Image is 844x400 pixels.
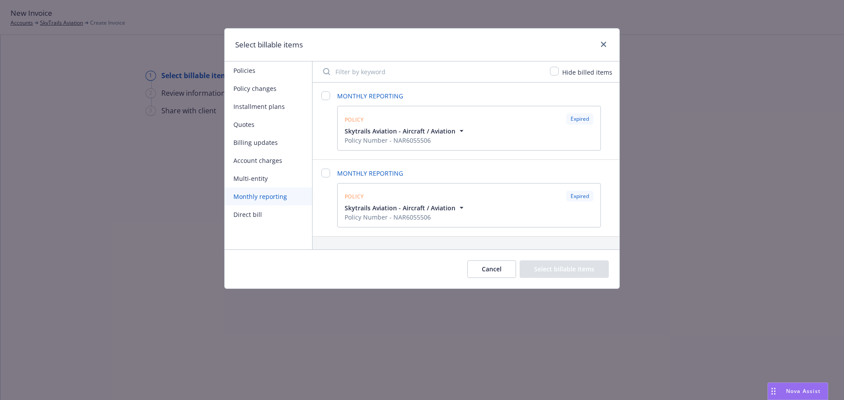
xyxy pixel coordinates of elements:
button: Quotes [225,115,312,133]
button: Nova Assist [768,382,828,400]
span: Hide billed items [562,68,612,76]
span: Policy Number - NAR6055506 [345,213,466,222]
a: close [598,39,609,50]
span: Nova Assist [786,387,821,395]
h1: Select billable items [235,39,303,50]
button: Skytrails Aviation - Aircraft / Aviation [345,203,466,213]
button: Direct bill [225,205,312,223]
span: Skytrails Aviation - Aircraft / Aviation [345,126,455,136]
button: Multi-entity [225,169,312,187]
span: MONTHLY REPORTING [337,169,601,178]
button: Installment plans [225,97,312,115]
div: Drag to move [768,383,779,400]
button: Skytrails Aviation - Aircraft / Aviation [345,126,466,136]
div: Expired [566,113,593,124]
button: Cancel [467,260,516,278]
span: Policy Number - NAR6055506 [345,136,466,145]
button: Monthly reporting [225,187,312,205]
button: Policy changes [225,79,312,97]
span: Policy [345,116,364,123]
span: Policy [345,193,364,200]
span: Skytrails Aviation - Aircraft / Aviation [345,203,455,213]
button: Account charges [225,151,312,169]
span: MONTHLY REPORTING [337,91,601,101]
div: Expired [566,191,593,202]
input: Filter by keyword [318,63,545,80]
button: Billing updates [225,133,312,151]
button: Policies [225,61,312,79]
